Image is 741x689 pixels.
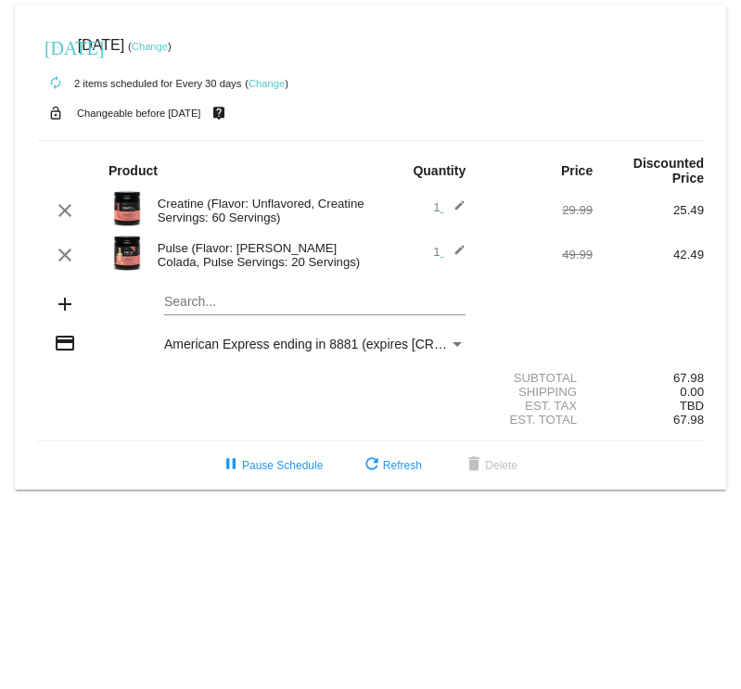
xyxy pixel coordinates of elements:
[433,200,466,214] span: 1
[249,78,285,89] a: Change
[128,41,172,52] small: ( )
[593,248,704,262] div: 42.49
[561,163,593,178] strong: Price
[346,449,437,482] button: Refresh
[37,78,241,89] small: 2 items scheduled for Every 30 days
[45,72,67,95] mat-icon: autorenew
[481,203,593,217] div: 29.99
[54,199,76,222] mat-icon: clear
[45,101,67,125] mat-icon: lock_open
[109,190,146,227] img: Image-1-Carousel-Creatine-60S-1000x1000-Transp.png
[673,413,704,427] span: 67.98
[481,248,593,262] div: 49.99
[481,385,593,399] div: Shipping
[481,371,593,385] div: Subtotal
[54,332,76,354] mat-icon: credit_card
[361,454,383,477] mat-icon: refresh
[593,203,704,217] div: 25.49
[54,244,76,266] mat-icon: clear
[481,413,593,427] div: Est. Total
[220,459,323,472] span: Pause Schedule
[109,235,146,272] img: Image-1-Carousel-Pulse-20S-Pina-Colada.png
[164,337,466,351] mat-select: Payment Method
[633,156,704,185] strong: Discounted Price
[164,295,466,310] input: Search...
[443,199,466,222] mat-icon: edit
[463,454,485,477] mat-icon: delete
[109,163,158,178] strong: Product
[208,101,230,125] mat-icon: live_help
[220,454,242,477] mat-icon: pause
[54,293,76,315] mat-icon: add
[164,337,556,351] span: American Express ending in 8881 (expires [CREDIT_CARD_DATA])
[413,163,466,178] strong: Quantity
[680,399,704,413] span: TBD
[443,244,466,266] mat-icon: edit
[132,41,168,52] a: Change
[148,241,371,269] div: Pulse (Flavor: [PERSON_NAME] Colada, Pulse Servings: 20 Servings)
[448,449,532,482] button: Delete
[148,197,371,224] div: Creatine (Flavor: Unflavored, Creatine Servings: 60 Servings)
[593,371,704,385] div: 67.98
[361,459,422,472] span: Refresh
[205,449,338,482] button: Pause Schedule
[680,385,704,399] span: 0.00
[45,35,67,57] mat-icon: [DATE]
[245,78,288,89] small: ( )
[481,399,593,413] div: Est. Tax
[433,245,466,259] span: 1
[463,459,517,472] span: Delete
[77,108,201,119] small: Changeable before [DATE]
